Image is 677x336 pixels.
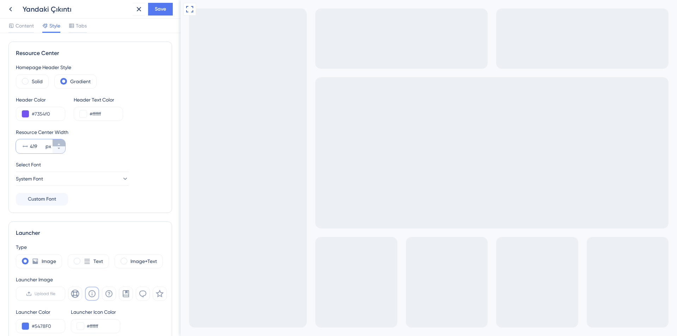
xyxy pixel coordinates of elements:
button: px [53,139,65,146]
span: Custom Font [28,195,56,203]
div: Yandaki Çıkıntı [23,4,130,14]
span: Content [16,22,34,30]
label: Image [42,257,56,265]
span: Yardıma mı ihtiyacın var? [6,23,68,28]
label: Image+Text [130,257,157,265]
div: Type [16,243,165,251]
span: System Font [16,175,43,183]
label: Solid [32,77,43,86]
label: Text [93,257,103,265]
div: Launcher [16,229,165,237]
div: Launcher Image [16,275,167,284]
div: 3 [28,7,34,11]
span: Upload file [35,291,55,297]
span: Style [49,22,60,30]
span: Selamlar, hayırlı işler👋 [6,7,80,18]
input: px [30,142,44,151]
div: Resource Center [16,49,165,57]
input: Konu ara... [19,38,106,44]
div: Homepage Header Style [16,63,165,72]
div: Resource Center Width [16,128,165,136]
div: Header Color [16,96,65,104]
button: Save [148,3,173,16]
div: Launcher Color [16,308,65,316]
div: px [45,142,51,151]
div: Select Font [16,160,165,169]
div: Launcher Icon Color [71,308,120,316]
button: Custom Font [16,193,68,206]
span: Tabs [76,22,87,30]
button: px [53,146,65,153]
button: System Font [16,172,129,186]
span: Save [155,5,166,13]
label: Gradient [70,77,91,86]
div: Header Text Color [74,96,123,104]
div: close resource center [97,6,111,20]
